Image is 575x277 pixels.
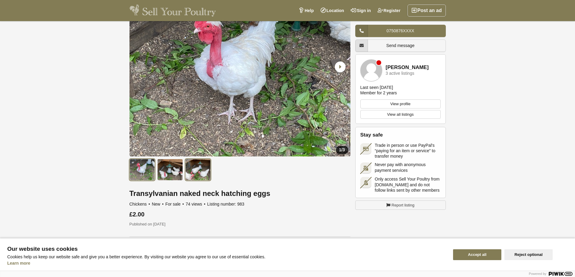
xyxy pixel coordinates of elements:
[387,28,414,33] span: 0750876XXXX
[386,71,414,76] div: 3 active listings
[504,249,553,260] button: Reject optional
[133,59,148,75] div: Previous slide
[339,147,341,152] span: 1
[375,176,441,193] span: Only access Sell Your Poultry from [DOMAIN_NAME] and do not follow links sent by other members
[317,5,347,17] a: Location
[360,99,441,109] a: View profile
[360,59,382,81] img: Ehsan Ellahi
[355,39,446,52] a: Send message
[375,162,441,173] span: Never pay with anonymous payment services
[453,249,501,260] button: Accept all
[360,132,441,138] h2: Stay safe
[386,65,429,71] a: [PERSON_NAME]
[129,159,155,181] img: Transylvanian naked neck hatching eggs - 1
[343,147,345,152] span: 3
[355,25,446,37] a: 0750876XXXX
[129,221,350,227] p: Published on [DATE]
[386,43,414,48] span: Send message
[207,202,244,206] span: Listing number: 983
[152,202,164,206] span: New
[129,190,350,197] h1: Transylvanian naked neck hatching eggs
[374,5,404,17] a: Register
[7,254,446,259] p: Cookies help us keep our website safe and give you a better experience. By visiting our website y...
[360,85,393,90] div: Last seen [DATE]
[295,5,317,17] a: Help
[129,202,151,206] span: Chickens
[332,59,347,75] div: Next slide
[355,200,446,210] a: Report listing
[407,5,446,17] a: Post an ad
[186,202,206,206] span: 74 views
[336,146,348,154] div: /
[529,272,546,275] span: Powered by
[375,143,441,159] span: Trade in person or use PayPal's “paying for an item or service” to transfer money
[376,60,381,65] div: Member is offline
[7,246,446,252] span: Our website uses cookies
[360,110,441,119] a: View all listings
[7,261,30,266] a: Learn more
[129,5,216,17] img: Sell Your Poultry
[360,90,397,96] div: Member for 2 years
[165,202,184,206] span: For sale
[185,159,211,181] img: Transylvanian naked neck hatching eggs - 3
[347,5,374,17] a: Sign in
[157,159,183,181] img: Transylvanian naked neck hatching eggs - 2
[391,202,414,208] span: Report listing
[129,211,350,218] div: £2.00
